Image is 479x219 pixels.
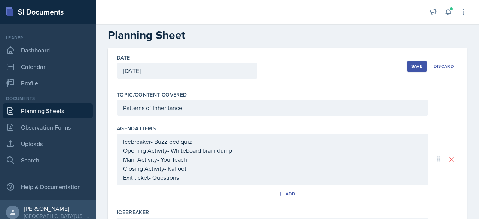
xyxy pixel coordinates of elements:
[24,205,90,212] div: [PERSON_NAME]
[411,63,422,69] div: Save
[3,120,93,135] a: Observation Forms
[3,76,93,91] a: Profile
[407,61,427,72] button: Save
[123,146,422,155] p: Opening Activity- Whiteboard brain dump
[117,54,130,61] label: Date
[123,155,422,164] p: Main Activity- You Teach
[434,63,454,69] div: Discard
[3,179,93,194] div: Help & Documentation
[430,61,458,72] button: Discard
[123,137,422,146] p: Icebreaker- Buzzfeed quiz
[117,125,156,132] label: Agenda items
[3,153,93,168] a: Search
[275,188,300,200] button: Add
[123,173,422,182] p: Exit ticket- Questions
[123,103,422,112] p: Patterns of Inheritance
[3,43,93,58] a: Dashboard
[3,59,93,74] a: Calendar
[3,95,93,102] div: Documents
[3,103,93,118] a: Planning Sheets
[117,209,149,216] label: Icebreaker
[280,191,296,197] div: Add
[123,164,422,173] p: Closing Activity- Kahoot
[117,91,187,98] label: Topic/Content Covered
[3,136,93,151] a: Uploads
[108,28,467,42] h2: Planning Sheet
[3,34,93,41] div: Leader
